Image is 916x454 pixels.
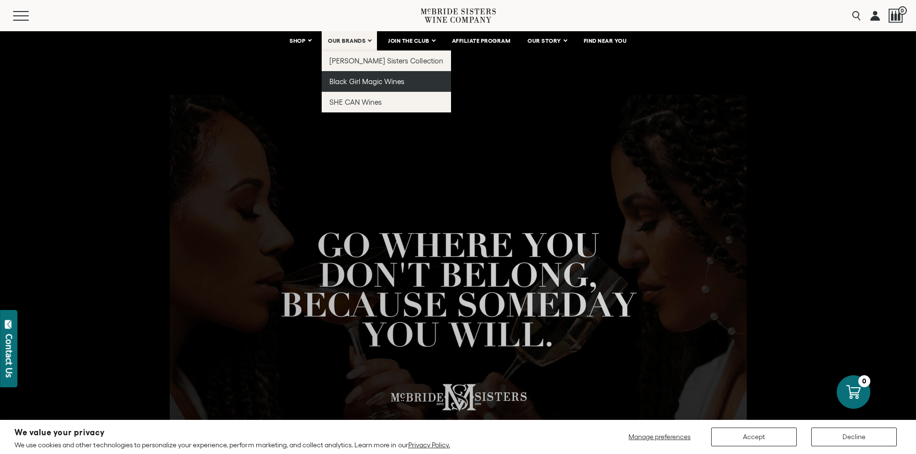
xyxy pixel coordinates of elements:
[521,31,573,50] a: OUR STORY
[322,31,377,50] a: OUR BRANDS
[858,375,870,387] div: 0
[322,71,451,92] a: Black Girl Magic Wines
[322,92,451,112] a: SHE CAN Wines
[577,31,633,50] a: FIND NEAR YOU
[329,98,382,106] span: SHE CAN Wines
[408,441,450,449] a: Privacy Policy.
[4,334,14,378] div: Contact Us
[898,6,907,15] span: 0
[446,31,517,50] a: AFFILIATE PROGRAM
[289,37,306,44] span: SHOP
[811,428,897,446] button: Decline
[14,429,450,437] h2: We value your privacy
[527,37,561,44] span: OUR STORY
[388,37,429,44] span: JOIN THE CLUB
[623,428,697,446] button: Manage preferences
[584,37,627,44] span: FIND NEAR YOU
[628,433,690,441] span: Manage preferences
[283,31,317,50] a: SHOP
[14,441,450,449] p: We use cookies and other technologies to personalize your experience, perform marketing, and coll...
[322,50,451,71] a: [PERSON_NAME] Sisters Collection
[711,428,797,446] button: Accept
[382,31,441,50] a: JOIN THE CLUB
[329,57,443,65] span: [PERSON_NAME] Sisters Collection
[13,11,48,21] button: Mobile Menu Trigger
[452,37,511,44] span: AFFILIATE PROGRAM
[329,77,404,86] span: Black Girl Magic Wines
[328,37,365,44] span: OUR BRANDS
